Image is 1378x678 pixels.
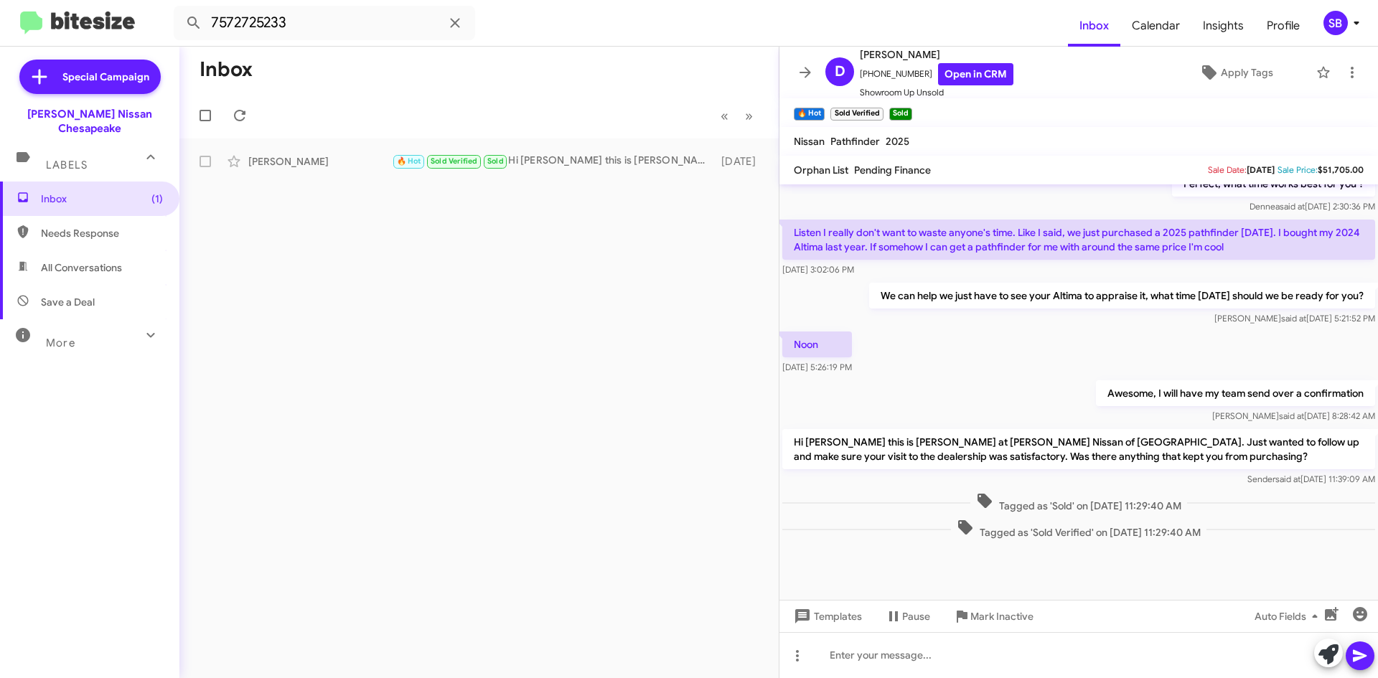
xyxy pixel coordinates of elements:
[41,295,95,309] span: Save a Deal
[860,46,1013,63] span: [PERSON_NAME]
[1096,380,1375,406] p: Awesome, I will have my team send over a confirmation
[151,192,163,206] span: (1)
[62,70,149,84] span: Special Campaign
[1208,164,1247,175] span: Sale Date:
[712,101,737,131] button: Previous
[1212,410,1375,421] span: [PERSON_NAME] [DATE] 8:28:42 AM
[41,260,122,275] span: All Conversations
[951,519,1206,540] span: Tagged as 'Sold Verified' on [DATE] 11:29:40 AM
[1247,164,1275,175] span: [DATE]
[174,6,475,40] input: Search
[721,107,728,125] span: «
[1278,164,1318,175] span: Sale Price:
[970,603,1033,629] span: Mark Inactive
[886,135,909,148] span: 2025
[1280,201,1305,212] span: said at
[902,603,930,629] span: Pause
[745,107,753,125] span: »
[1243,603,1335,629] button: Auto Fields
[830,135,880,148] span: Pathfinder
[1255,5,1311,47] a: Profile
[1275,474,1300,484] span: said at
[1068,5,1120,47] a: Inbox
[713,101,761,131] nav: Page navigation example
[889,108,912,121] small: Sold
[873,603,942,629] button: Pause
[970,492,1187,513] span: Tagged as 'Sold' on [DATE] 11:29:40 AM
[794,108,825,121] small: 🔥 Hot
[835,60,845,83] span: D
[782,429,1375,469] p: Hi [PERSON_NAME] this is [PERSON_NAME] at [PERSON_NAME] Nissan of [GEOGRAPHIC_DATA]. Just wanted ...
[869,283,1375,309] p: We can help we just have to see your Altima to appraise it, what time [DATE] should we be ready f...
[46,159,88,171] span: Labels
[794,164,848,176] span: Orphan List
[397,156,421,166] span: 🔥 Hot
[860,85,1013,100] span: Showroom Up Unsold
[1247,474,1375,484] span: Sender [DATE] 11:39:09 AM
[794,135,825,148] span: Nissan
[1191,5,1255,47] a: Insights
[782,220,1375,260] p: Listen I really don't want to waste anyone's time. Like I said, we just purchased a 2025 pathfind...
[791,603,862,629] span: Templates
[938,63,1013,85] a: Open in CRM
[46,336,75,349] span: More
[1214,313,1375,324] span: [PERSON_NAME] [DATE] 5:21:52 PM
[782,331,852,357] p: Noon
[200,58,253,81] h1: Inbox
[942,603,1045,629] button: Mark Inactive
[487,156,504,166] span: Sold
[1255,603,1323,629] span: Auto Fields
[782,362,852,372] span: [DATE] 5:26:19 PM
[860,63,1013,85] span: [PHONE_NUMBER]
[782,264,854,275] span: [DATE] 3:02:06 PM
[41,226,163,240] span: Needs Response
[431,156,478,166] span: Sold Verified
[1281,313,1306,324] span: said at
[736,101,761,131] button: Next
[1323,11,1348,35] div: SB
[392,153,714,169] div: Hi [PERSON_NAME] this is [PERSON_NAME] at [PERSON_NAME] Nissan of [GEOGRAPHIC_DATA]. Just wanted ...
[830,108,883,121] small: Sold Verified
[248,154,392,169] div: [PERSON_NAME]
[1250,201,1375,212] span: Dennea [DATE] 2:30:36 PM
[41,192,163,206] span: Inbox
[1279,410,1304,421] span: said at
[854,164,931,176] span: Pending Finance
[1162,60,1309,85] button: Apply Tags
[1221,60,1273,85] span: Apply Tags
[19,60,161,94] a: Special Campaign
[714,154,767,169] div: [DATE]
[779,603,873,629] button: Templates
[1120,5,1191,47] a: Calendar
[1318,164,1364,175] span: $51,705.00
[1311,11,1362,35] button: SB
